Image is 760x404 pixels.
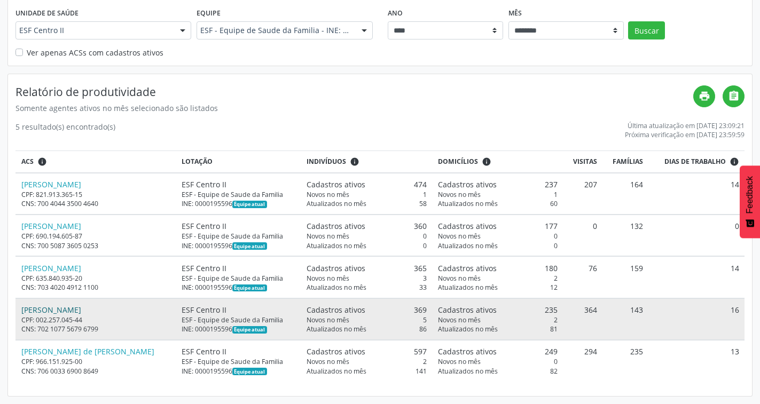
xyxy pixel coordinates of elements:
span: Atualizados no mês [307,199,366,208]
div: CPF: 821.913.365-15 [21,190,170,199]
div: 1 [307,190,427,199]
span: Domicílios [438,157,478,167]
th: Visitas [563,151,602,173]
div: 177 [438,220,558,232]
td: 235 [602,340,649,381]
div: CNS: 703 4020 4912 1100 [21,283,170,292]
td: 16 [649,298,745,340]
span: Novos no mês [307,190,349,199]
span: Esta é a equipe atual deste Agente [232,242,267,250]
a: [PERSON_NAME] [21,263,81,273]
span: ESF - Equipe de Saude da Familia - INE: 0000195596 [200,25,350,36]
span: Novos no mês [438,190,481,199]
span: Atualizados no mês [438,241,498,250]
div: Próxima verificação em [DATE] 23:59:59 [625,130,745,139]
div: ESF Centro II [182,263,296,274]
td: 143 [602,298,649,340]
div: 0 [438,241,558,250]
div: 81 [438,324,558,334]
td: 14 [649,173,745,215]
span: Esta é a equipe atual deste Agente [232,284,267,292]
span: ESF Centro II [19,25,169,36]
div: 0 [307,232,427,241]
i: print [699,90,710,102]
div: Última atualização em [DATE] 23:09:21 [625,121,745,130]
div: ESF - Equipe de Saude da Familia [182,315,296,324]
div: 474 [307,179,427,190]
div: 235 [438,304,558,315]
span: Atualizados no mês [438,324,498,334]
div: 60 [438,199,558,208]
div: ESF Centro II [182,304,296,315]
div: 360 [307,220,427,232]
div: 0 [438,232,558,241]
div: CPF: 966.151.925-00 [21,357,170,366]
div: 12 [438,283,558,292]
div: 5 [307,315,427,324]
span: Cadastros ativos [307,304,365,315]
div: Somente agentes ativos no mês selecionado são listados [15,102,693,114]
div: ESF - Equipe de Saude da Familia [182,232,296,241]
span: Atualizados no mês [307,241,366,250]
div: INE: 0000195596 [182,324,296,334]
a:  [723,85,745,107]
div: CNS: 702 1077 5679 6799 [21,324,170,334]
td: 207 [563,173,602,215]
div: 3 [307,274,427,283]
td: 0 [649,215,745,256]
div: CNS: 706 0033 6900 8649 [21,367,170,376]
i: Dias em que o(a) ACS fez pelo menos uma visita, ou ficha de cadastro individual ou cadastro domic... [730,157,739,167]
span: Cadastros ativos [438,220,497,232]
div: 0 [438,357,558,366]
div: 2 [438,274,558,283]
span: Cadastros ativos [438,304,497,315]
div: 2 [307,357,427,366]
a: [PERSON_NAME] [21,221,81,231]
span: Novos no mês [307,315,349,324]
span: Novos no mês [307,357,349,366]
td: 159 [602,256,649,298]
span: Esta é a equipe atual deste Agente [232,201,267,208]
span: Esta é a equipe atual deste Agente [232,326,267,334]
th: Famílias [602,151,649,173]
span: Novos no mês [307,232,349,241]
i: ACSs que estiveram vinculados a uma UBS neste período, mesmo sem produtividade. [37,157,47,167]
span: Novos no mês [438,274,481,283]
span: Cadastros ativos [438,263,497,274]
label: Mês [508,5,522,21]
span: Atualizados no mês [438,283,498,292]
div: ESF - Equipe de Saude da Familia [182,274,296,283]
div: 180 [438,263,558,274]
a: print [693,85,715,107]
td: 164 [602,173,649,215]
div: 1 [438,190,558,199]
div: 82 [438,367,558,376]
div: INE: 0000195596 [182,283,296,292]
span: Cadastros ativos [438,179,497,190]
div: CPF: 690.194.605-87 [21,232,170,241]
span: Novos no mês [438,315,481,324]
span: Esta é a equipe atual deste Agente [232,368,267,375]
span: Cadastros ativos [307,220,365,232]
div: 58 [307,199,427,208]
div: 33 [307,283,427,292]
td: 0 [563,215,602,256]
span: Cadastros ativos [307,263,365,274]
td: 13 [649,340,745,381]
i: <div class="text-left"> <div> <strong>Cadastros ativos:</strong> Cadastros que estão vinculados a... [482,157,491,167]
span: Cadastros ativos [307,346,365,357]
label: Unidade de saúde [15,5,79,21]
div: ESF Centro II [182,346,296,357]
div: 0 [307,241,427,250]
span: Feedback [745,176,755,213]
button: Buscar [628,21,665,39]
span: Atualizados no mês [307,324,366,334]
div: CNS: 700 4044 3500 4640 [21,199,170,208]
th: Lotação [176,151,301,173]
div: 141 [307,367,427,376]
label: Ver apenas ACSs com cadastros ativos [27,47,163,58]
td: 132 [602,215,649,256]
i: <div class="text-left"> <div> <strong>Cadastros ativos:</strong> Cadastros que estão vinculados a... [350,157,359,167]
td: 76 [563,256,602,298]
span: Novos no mês [438,357,481,366]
